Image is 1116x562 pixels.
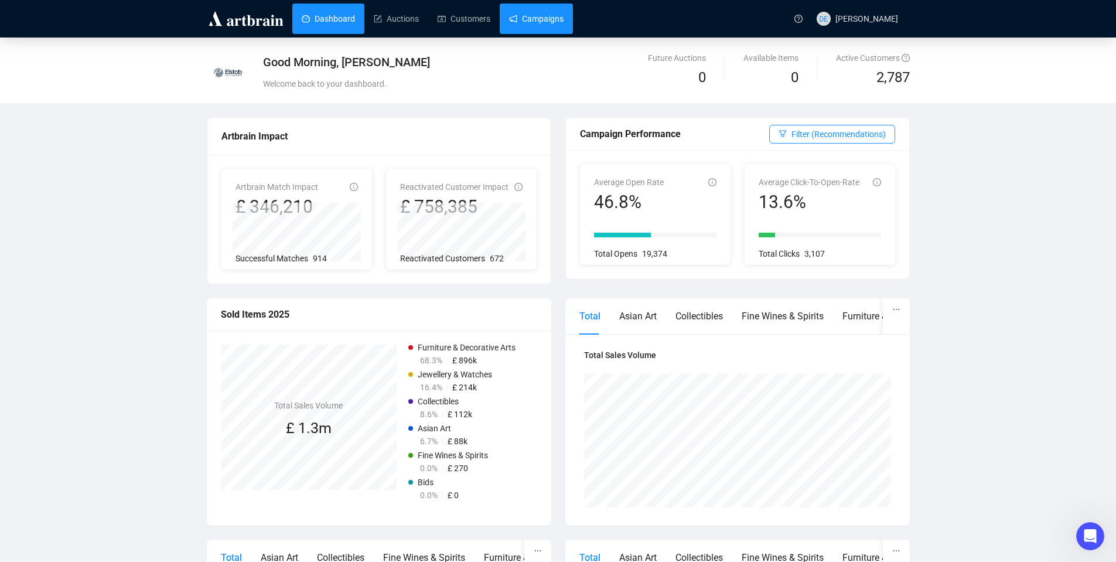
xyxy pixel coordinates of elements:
span: £ 1.3m [286,420,332,437]
div: Total [579,309,600,323]
span: ellipsis [534,547,542,555]
div: Sold Items 2025 [221,307,537,322]
span: question-circle [902,54,910,62]
img: 6093c124b1736b0018c2d31d.jpg [207,52,248,93]
div: 46.8% [594,191,664,213]
div: Collectibles [675,309,723,323]
span: 672 [490,254,504,263]
span: 0 [791,69,798,86]
span: Reactivated Customer Impact [400,182,508,192]
span: 914 [313,254,327,263]
span: 2,787 [876,67,910,89]
span: £ 112k [448,410,472,419]
div: Artbrain Impact [221,129,537,144]
span: ellipsis [892,305,900,314]
div: Future Auctions [648,52,706,64]
span: Average Open Rate [594,178,664,187]
button: ellipsis [883,298,910,321]
span: 16.4% [420,383,442,392]
span: Artbrain Match Impact [236,182,318,192]
span: Successful Matches [236,254,308,263]
button: ellipsis [524,540,551,562]
span: Average Click-To-Open-Rate [759,178,859,187]
h4: Total Sales Volume [274,399,343,412]
span: info-circle [873,178,881,186]
span: filter [779,130,787,138]
span: Total Opens [594,249,637,258]
img: logo [207,9,285,28]
div: Furniture & Decorative Arts [842,309,953,323]
a: Auctions [374,4,419,34]
span: Bids [418,478,434,487]
a: Campaigns [509,4,564,34]
span: info-circle [514,183,523,191]
span: DE [819,12,828,25]
div: Available Items [743,52,798,64]
span: £ 214k [452,383,477,392]
span: info-circle [350,183,358,191]
span: info-circle [708,178,716,186]
span: 19,374 [642,249,667,258]
span: 3,107 [804,249,825,258]
span: Jewellery & Watches [418,370,492,379]
div: Fine Wines & Spirits [742,309,824,323]
iframe: Intercom live chat [1076,522,1104,550]
span: 8.6% [420,410,438,419]
span: £ 0 [448,491,459,500]
div: Asian Art [619,309,657,323]
a: Dashboard [302,4,355,34]
div: Welcome back to your dashboard. [263,77,673,90]
span: Fine Wines & Spirits [418,451,488,460]
div: Good Morning, [PERSON_NAME] [263,54,673,70]
span: £ 88k [448,437,467,446]
span: Asian Art [418,424,451,433]
span: 0 [698,69,706,86]
span: 0.0% [420,464,438,473]
h4: Total Sales Volume [584,349,891,362]
span: ellipsis [892,547,900,555]
span: Total Clicks [759,249,800,258]
span: Furniture & Decorative Arts [418,343,516,352]
button: Filter (Recommendations) [769,125,895,144]
span: question-circle [794,15,803,23]
span: 0.0% [420,491,438,500]
span: £ 896k [452,356,477,365]
div: £ 758,385 [400,196,508,218]
span: Active Customers [836,53,910,63]
span: Collectibles [418,397,459,406]
div: £ 346,210 [236,196,318,218]
div: 13.6% [759,191,859,213]
div: Campaign Performance [580,127,769,141]
span: [PERSON_NAME] [835,14,898,23]
span: 6.7% [420,437,438,446]
span: £ 270 [448,464,468,473]
span: Reactivated Customers [400,254,485,263]
a: Customers [438,4,490,34]
button: ellipsis [883,540,910,562]
span: 68.3% [420,356,442,365]
span: Filter (Recommendations) [791,128,886,141]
